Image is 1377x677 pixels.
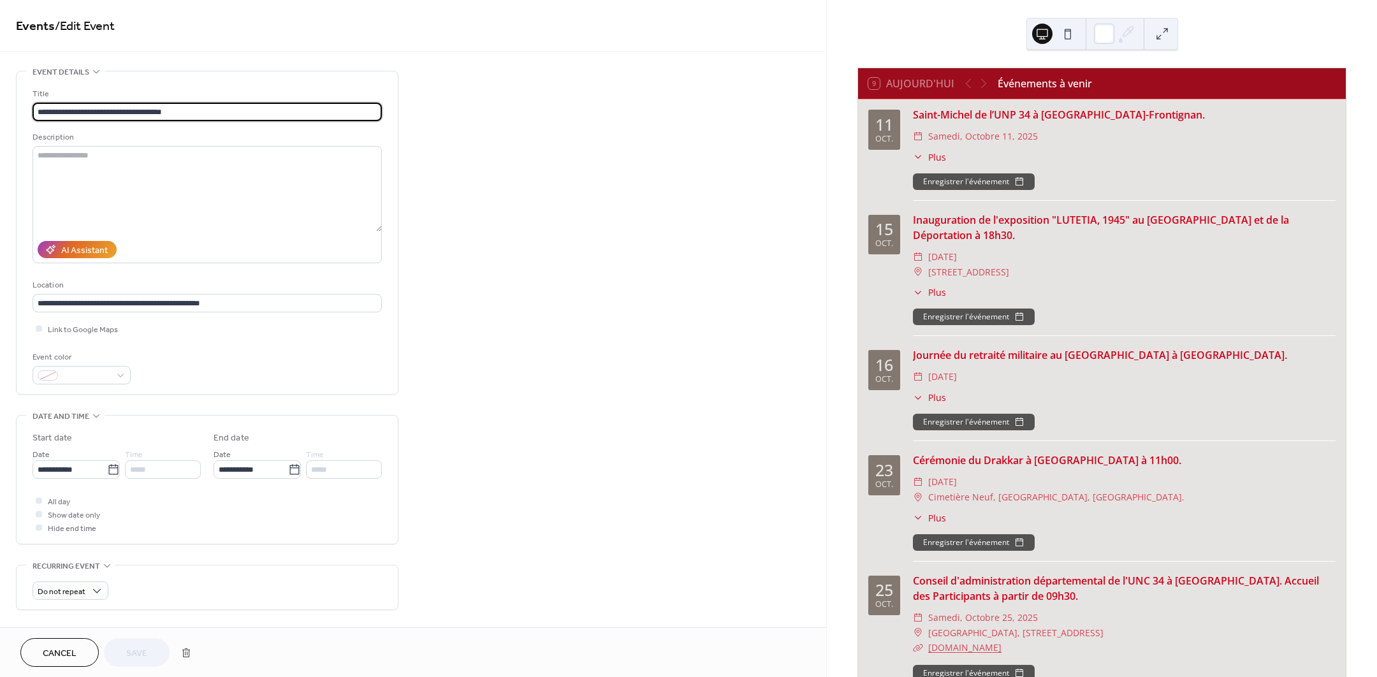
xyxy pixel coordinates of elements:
[913,212,1336,243] div: Inauguration de l'exposition "LUTETIA, 1945" au [GEOGRAPHIC_DATA] et de la Déportation à 18h30.
[913,534,1035,551] button: Enregistrer l'événement
[33,131,379,144] div: Description
[928,625,1104,641] span: [GEOGRAPHIC_DATA], [STREET_ADDRESS]
[306,448,324,462] span: Time
[913,265,923,280] div: ​
[55,14,115,39] span: / Edit Event
[33,66,89,79] span: Event details
[48,495,70,509] span: All day
[125,448,143,462] span: Time
[875,135,893,143] div: oct.
[875,117,893,133] div: 11
[875,481,893,489] div: oct.
[913,640,923,655] div: ​
[875,240,893,248] div: oct.
[33,87,379,101] div: Title
[928,249,957,265] span: [DATE]
[928,511,946,525] span: Plus
[913,286,923,299] div: ​
[913,574,1319,603] a: Conseil d'administration départemental de l'UNC 34 à [GEOGRAPHIC_DATA]. Accueil des Participants ...
[33,448,50,462] span: Date
[913,150,923,164] div: ​
[913,369,923,384] div: ​
[913,129,923,144] div: ​
[913,391,946,404] button: ​Plus
[913,511,923,525] div: ​
[913,107,1336,122] div: Saint-Michel de l’UNP 34 à [GEOGRAPHIC_DATA]-Frontignan.
[928,610,1038,625] span: samedi, octobre 25, 2025
[928,369,957,384] span: [DATE]
[48,509,100,522] span: Show date only
[928,490,1184,505] span: Cimetière Neuf, [GEOGRAPHIC_DATA], [GEOGRAPHIC_DATA].
[913,414,1035,430] button: Enregistrer l'événement
[913,150,946,164] button: ​Plus
[913,309,1035,325] button: Enregistrer l'événement
[928,474,957,490] span: [DATE]
[913,490,923,505] div: ​
[33,560,100,573] span: Recurring event
[928,150,946,164] span: Plus
[928,129,1038,144] span: samedi, octobre 11, 2025
[214,448,231,462] span: Date
[913,347,1336,363] div: Journée du retraité militaire au [GEOGRAPHIC_DATA] à [GEOGRAPHIC_DATA].
[998,76,1092,91] div: Événements à venir
[33,279,379,292] div: Location
[928,286,946,299] span: Plus
[20,638,99,667] button: Cancel
[16,14,55,39] a: Events
[214,432,249,445] div: End date
[875,462,893,478] div: 23
[913,391,923,404] div: ​
[928,391,946,404] span: Plus
[48,522,96,535] span: Hide end time
[48,323,118,337] span: Link to Google Maps
[38,241,117,258] button: AI Assistant
[913,453,1336,468] div: Cérémonie du Drakkar à [GEOGRAPHIC_DATA] à 11h00.
[61,244,108,258] div: AI Assistant
[928,641,1002,653] a: [DOMAIN_NAME]
[33,410,89,423] span: Date and time
[913,511,946,525] button: ​Plus
[913,474,923,490] div: ​
[875,601,893,609] div: oct.
[43,647,76,660] span: Cancel
[913,610,923,625] div: ​
[913,286,946,299] button: ​Plus
[913,249,923,265] div: ​
[33,432,72,445] div: Start date
[875,357,893,373] div: 16
[33,625,82,639] span: Event image
[913,173,1035,190] button: Enregistrer l'événement
[928,265,1009,280] span: [STREET_ADDRESS]
[33,351,128,364] div: Event color
[875,375,893,384] div: oct.
[38,585,85,599] span: Do not repeat
[913,625,923,641] div: ​
[875,582,893,598] div: 25
[875,221,893,237] div: 15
